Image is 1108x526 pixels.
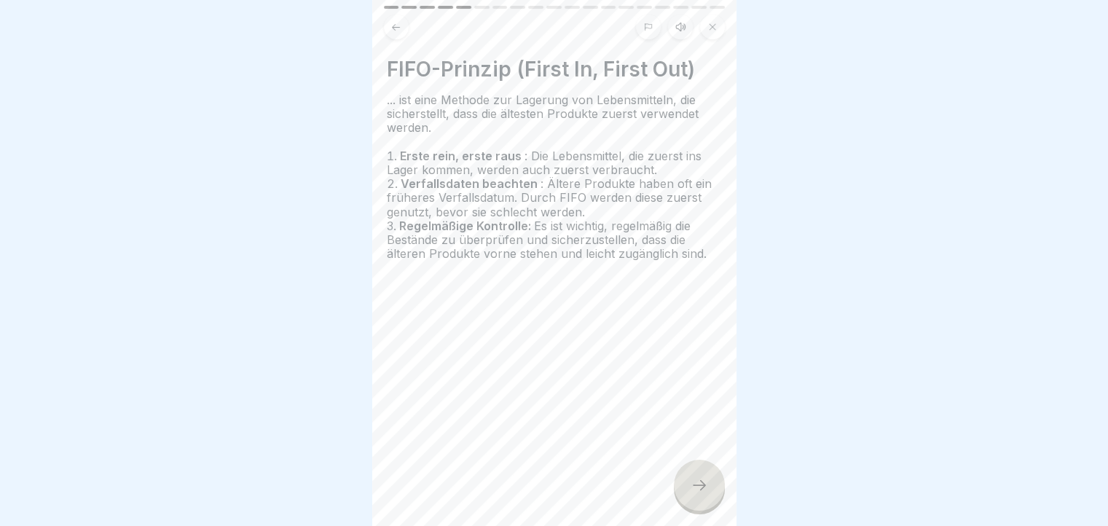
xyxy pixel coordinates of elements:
span: : Ältere Produkte haben oft ein früheres Verfallsdatum. Durch FIFO werden diese zuerst genutzt, b... [387,176,712,219]
strong: Verfallsdaten beachten [401,176,541,191]
span: : Die Lebensmittel, die zuerst ins Lager kommen, werden auch zuerst verbraucht. [387,149,702,177]
h4: FIFO-Prinzip (First In, First Out) [387,57,722,82]
span: ... ist eine Methode zur Lagerung von Lebensmitteln, die sicherstellt, dass die ältesten Produkte... [387,93,699,135]
strong: Regelmäßige Kontrolle: [399,219,534,233]
strong: Erste rein, erste raus [400,149,524,163]
span: Es ist wichtig, regelmäßig die Bestände zu überprüfen und sicherzustellen, dass die älteren Produ... [387,219,710,261]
